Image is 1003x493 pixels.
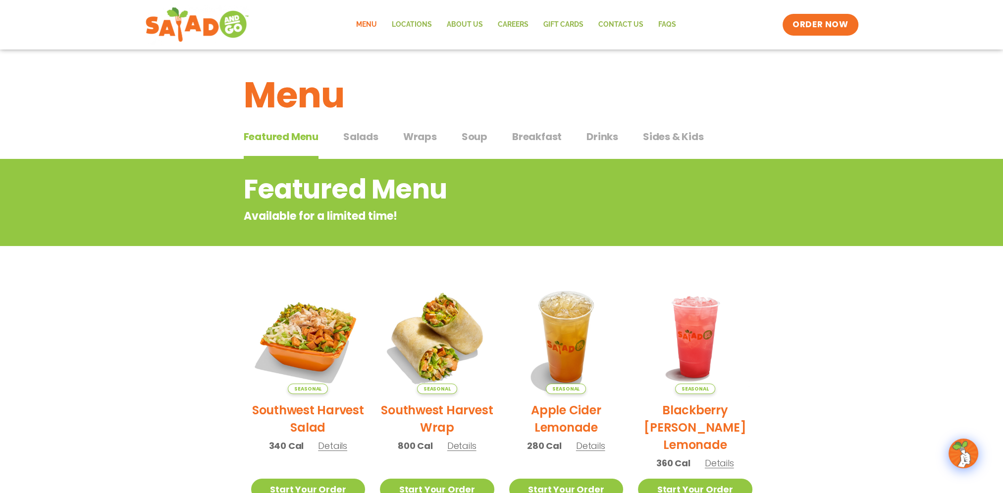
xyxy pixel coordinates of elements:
h2: Southwest Harvest Salad [251,401,366,436]
h2: Southwest Harvest Wrap [380,401,494,436]
span: ORDER NOW [792,19,848,31]
div: Tabbed content [244,126,760,159]
span: Drinks [586,129,618,144]
span: Featured Menu [244,129,318,144]
a: Locations [384,13,439,36]
span: Sides & Kids [643,129,704,144]
a: Menu [349,13,384,36]
span: Details [576,440,605,452]
img: Product photo for Southwest Harvest Salad [251,280,366,394]
span: 280 Cal [527,439,562,452]
span: Seasonal [675,384,715,394]
a: About Us [439,13,490,36]
img: wpChatIcon [950,440,977,467]
h2: Blackberry [PERSON_NAME] Lemonade [638,401,752,453]
nav: Menu [349,13,684,36]
h2: Apple Cider Lemonade [509,401,624,436]
span: Breakfast [512,129,562,144]
span: Seasonal [288,384,328,394]
a: FAQs [651,13,684,36]
a: Careers [490,13,536,36]
span: Salads [343,129,378,144]
span: Seasonal [417,384,457,394]
h1: Menu [244,68,760,122]
span: 800 Cal [398,439,433,452]
span: Details [318,440,347,452]
span: Soup [462,129,487,144]
a: ORDER NOW [783,14,858,36]
span: 360 Cal [656,456,690,470]
img: new-SAG-logo-768×292 [145,5,250,45]
a: Contact Us [591,13,651,36]
h2: Featured Menu [244,169,680,209]
p: Available for a limited time! [244,208,680,224]
span: Details [705,457,734,469]
span: Wraps [403,129,437,144]
span: 340 Cal [269,439,304,452]
img: Product photo for Apple Cider Lemonade [509,280,624,394]
img: Product photo for Blackberry Bramble Lemonade [638,280,752,394]
span: Seasonal [546,384,586,394]
img: Product photo for Southwest Harvest Wrap [380,280,494,394]
a: GIFT CARDS [536,13,591,36]
span: Details [447,440,476,452]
